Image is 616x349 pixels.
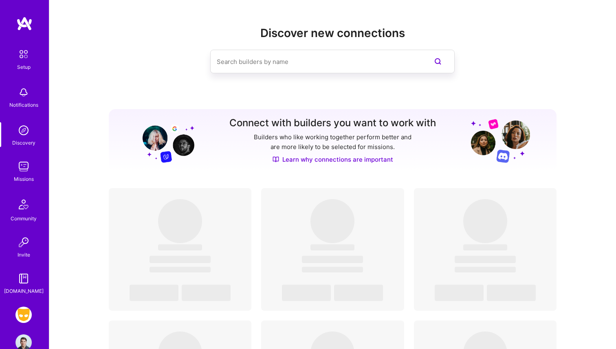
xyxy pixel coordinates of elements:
[334,285,383,301] span: ‌
[109,26,557,40] h2: Discover new connections
[15,158,32,175] img: teamwork
[433,57,443,66] i: icon SearchPurple
[12,138,35,147] div: Discovery
[282,285,331,301] span: ‌
[13,307,34,323] a: Grindr: Mobile + BE + Cloud
[455,267,516,272] span: ‌
[310,244,354,250] span: ‌
[15,46,32,63] img: setup
[17,63,31,71] div: Setup
[455,256,516,263] span: ‌
[217,51,416,72] input: Search builders by name
[11,214,37,223] div: Community
[15,270,32,287] img: guide book
[15,234,32,250] img: Invite
[463,244,507,250] span: ‌
[302,267,363,272] span: ‌
[16,16,33,31] img: logo
[310,199,354,243] span: ‌
[14,175,34,183] div: Missions
[150,267,211,272] span: ‌
[273,156,279,163] img: Discover
[4,287,44,295] div: [DOMAIN_NAME]
[158,244,202,250] span: ‌
[463,199,507,243] span: ‌
[15,122,32,138] img: discovery
[150,256,211,263] span: ‌
[252,132,413,152] p: Builders who like working together perform better and are more likely to be selected for missions.
[18,250,30,259] div: Invite
[487,285,536,301] span: ‌
[273,155,393,164] a: Learn why connections are important
[302,256,363,263] span: ‌
[9,101,38,109] div: Notifications
[435,285,484,301] span: ‌
[229,117,436,129] h3: Connect with builders you want to work with
[130,285,178,301] span: ‌
[15,84,32,101] img: bell
[15,307,32,323] img: Grindr: Mobile + BE + Cloud
[135,118,194,163] img: Grow your network
[158,199,202,243] span: ‌
[471,119,530,163] img: Grow your network
[182,285,231,301] span: ‌
[14,195,33,214] img: Community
